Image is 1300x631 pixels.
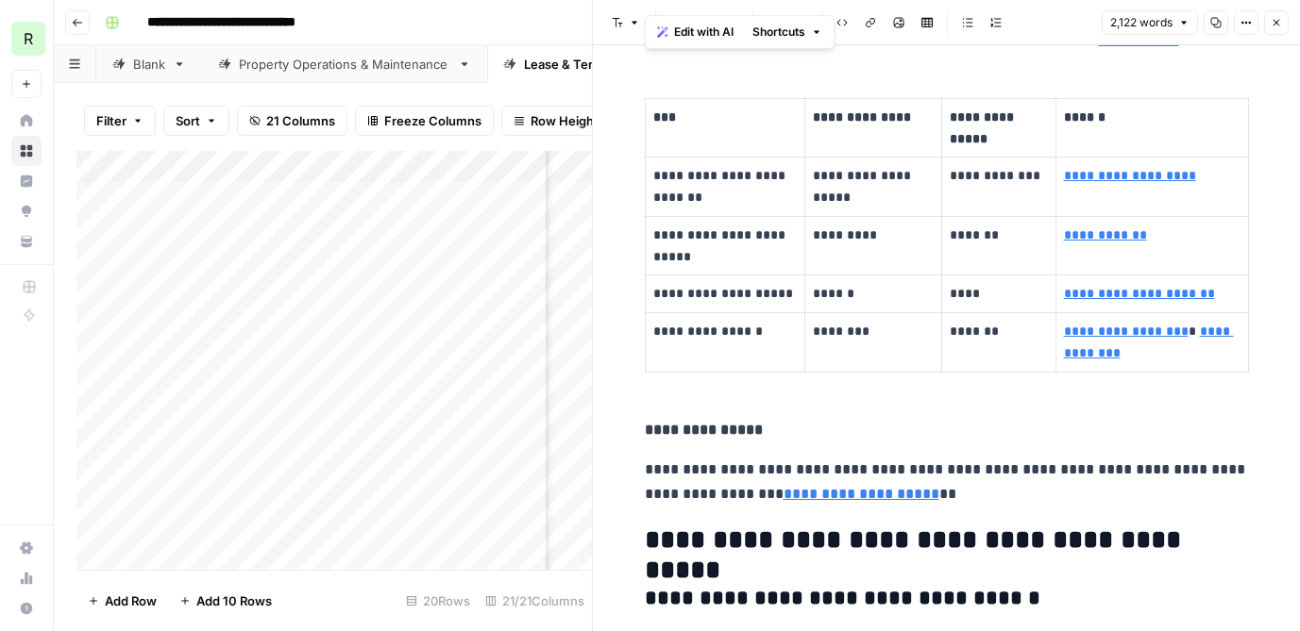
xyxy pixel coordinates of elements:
[384,111,481,130] span: Freeze Columns
[24,27,33,50] span: R
[11,226,42,257] a: Your Data
[11,593,42,623] button: Help + Support
[76,586,168,616] button: Add Row
[96,111,127,130] span: Filter
[11,136,42,166] a: Browse
[163,106,229,136] button: Sort
[84,106,156,136] button: Filter
[133,55,165,74] div: Blank
[105,591,157,610] span: Add Row
[674,24,734,41] span: Edit with AI
[398,586,478,616] div: 20 Rows
[11,196,42,226] a: Opportunities
[168,586,283,616] button: Add 10 Rows
[1102,10,1198,35] button: 2,122 words
[96,45,202,83] a: Blank
[11,15,42,62] button: Workspace: Re-Leased
[266,111,335,130] span: 21 Columns
[176,111,200,130] span: Sort
[752,24,805,41] span: Shortcuts
[11,106,42,136] a: Home
[650,20,741,44] button: Edit with AI
[355,106,494,136] button: Freeze Columns
[11,533,42,563] a: Settings
[478,586,592,616] div: 21/21 Columns
[11,563,42,593] a: Usage
[202,45,487,83] a: Property Operations & Maintenance
[196,591,272,610] span: Add 10 Rows
[239,55,450,74] div: Property Operations & Maintenance
[11,166,42,196] a: Insights
[524,55,696,74] div: Lease & Tenant Management
[501,106,611,136] button: Row Height
[745,20,830,44] button: Shortcuts
[487,45,733,83] a: Lease & Tenant Management
[1110,14,1173,31] span: 2,122 words
[237,106,347,136] button: 21 Columns
[531,111,599,130] span: Row Height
